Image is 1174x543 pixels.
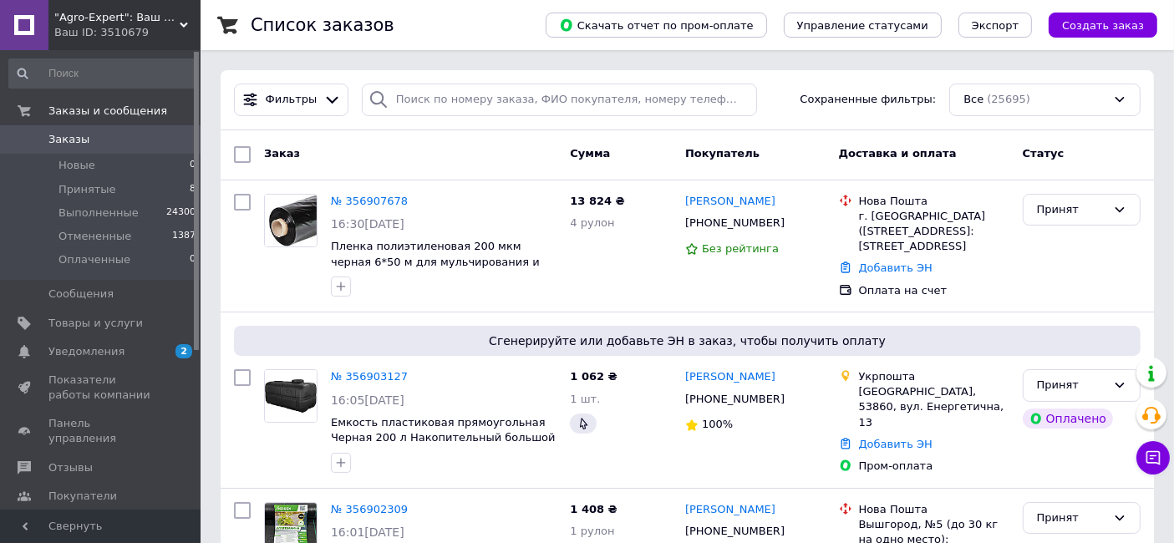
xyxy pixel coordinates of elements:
[859,209,1009,255] div: г. [GEOGRAPHIC_DATA] ([STREET_ADDRESS]: [STREET_ADDRESS]
[58,229,131,244] span: Отмененные
[784,13,942,38] button: Управление статусами
[190,252,196,267] span: 0
[859,283,1009,298] div: Оплата на счет
[331,416,556,459] a: Емкость пластиковая прямоугольная Черная 200 л Накопительный большой бак для воды
[48,287,114,302] span: Сообщения
[331,525,404,539] span: 16:01[DATE]
[54,10,180,25] span: "Agro-Expert": Ваш качественный урожай!
[1037,377,1106,394] div: Принят
[265,195,317,246] img: Фото товару
[48,460,93,475] span: Отзывы
[685,393,785,405] span: [PHONE_NUMBER]
[331,217,404,231] span: 16:30[DATE]
[190,182,196,197] span: 8
[331,503,408,515] a: № 356902309
[570,370,617,383] span: 1 062 ₴
[685,369,775,385] a: [PERSON_NAME]
[54,25,201,40] div: Ваш ID: 3510679
[58,252,130,267] span: Оплаченные
[859,459,1009,474] div: Пром-оплата
[8,58,197,89] input: Поиск
[1136,441,1170,474] button: Чат с покупателем
[685,147,760,160] span: Покупатель
[1037,201,1106,219] div: Принят
[58,158,95,173] span: Новые
[48,416,155,446] span: Панель управления
[859,369,1009,384] div: Укрпошта
[685,216,785,229] span: [PHONE_NUMBER]
[1023,147,1065,160] span: Статус
[264,369,318,423] a: Фото товару
[570,525,614,537] span: 1 рулон
[685,194,775,210] a: [PERSON_NAME]
[859,438,933,450] a: Добавить ЭН
[685,502,775,518] a: [PERSON_NAME]
[172,229,196,244] span: 1387
[1062,19,1144,32] span: Создать заказ
[331,393,404,407] span: 16:05[DATE]
[546,13,767,38] button: Скачать отчет по пром-оплате
[1037,510,1106,527] div: Принят
[48,344,125,359] span: Уведомления
[166,206,196,221] span: 24300
[859,261,933,274] a: Добавить ЭН
[702,242,779,255] span: Без рейтинга
[570,503,617,515] span: 1 408 ₴
[48,489,117,504] span: Покупатели
[175,344,192,358] span: 2
[48,132,89,147] span: Заказы
[702,418,733,430] span: 100%
[839,147,957,160] span: Доставка и оплата
[570,216,614,229] span: 4 рулон
[362,84,757,116] input: Поиск по номеру заказа, ФИО покупателя, номеру телефона, Email, номеру накладной
[1049,13,1157,38] button: Создать заказ
[797,19,928,32] span: Управление статусами
[264,194,318,247] a: Фото товару
[859,194,1009,209] div: Нова Пошта
[58,206,139,221] span: Выполненные
[559,18,754,33] span: Скачать отчет по пром-оплате
[570,195,624,207] span: 13 824 ₴
[1023,409,1113,429] div: Оплачено
[800,92,937,108] span: Сохраненные фильтры:
[331,195,408,207] a: № 356907678
[241,332,1134,349] span: Сгенерируйте или добавьте ЭН в заказ, чтобы получить оплату
[265,370,317,422] img: Фото товару
[48,104,167,119] span: Заказы и сообщения
[251,15,394,35] h1: Список заказов
[972,19,1019,32] span: Экспорт
[264,147,300,160] span: Заказ
[331,240,540,283] a: Пленка полиэтиленовая 200 мкм черная 6*50 м для мульчирования и строительства
[987,93,1030,105] span: (25695)
[570,147,610,160] span: Сумма
[331,370,408,383] a: № 356903127
[1032,18,1157,31] a: Создать заказ
[48,373,155,403] span: Показатели работы компании
[958,13,1032,38] button: Экспорт
[859,384,1009,430] div: [GEOGRAPHIC_DATA], 53860, вул. Енергетична, 13
[859,502,1009,517] div: Нова Пошта
[685,525,785,537] span: [PHONE_NUMBER]
[58,182,116,197] span: Принятые
[48,316,143,331] span: Товары и услуги
[266,92,318,108] span: Фильтры
[963,92,983,108] span: Все
[190,158,196,173] span: 0
[570,393,600,405] span: 1 шт.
